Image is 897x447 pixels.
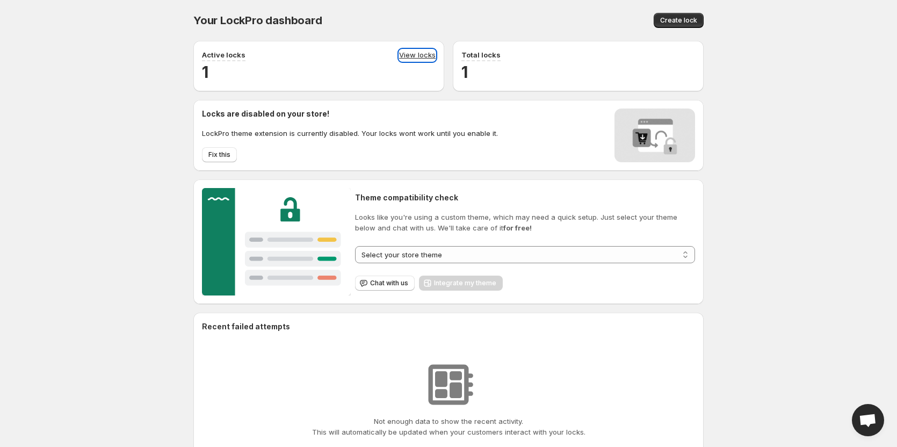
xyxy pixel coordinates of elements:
span: Chat with us [370,279,408,287]
span: Create lock [660,16,697,25]
div: Open chat [852,404,884,436]
p: LockPro theme extension is currently disabled. Your locks wont work until you enable it. [202,128,498,139]
h2: Locks are disabled on your store! [202,109,498,119]
p: Total locks [461,49,501,60]
strong: for free! [503,223,532,232]
h2: Recent failed attempts [202,321,290,332]
p: Looks like you're using a custom theme, which may need a quick setup. Just select your theme belo... [355,212,695,233]
h2: Theme compatibility check [355,192,695,203]
img: Locks disabled [614,109,695,162]
p: Active locks [202,49,245,60]
h2: 1 [202,61,436,83]
img: Customer support [202,188,351,295]
span: Your LockPro dashboard [193,14,322,27]
span: Fix this [208,150,230,159]
h2: 1 [461,61,695,83]
button: Chat with us [355,276,415,291]
a: View locks [399,49,436,61]
button: Create lock [654,13,704,28]
p: Not enough data to show the recent activity. This will automatically be updated when your custome... [312,416,585,437]
button: Fix this [202,147,237,162]
img: No resources found [422,358,475,412]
